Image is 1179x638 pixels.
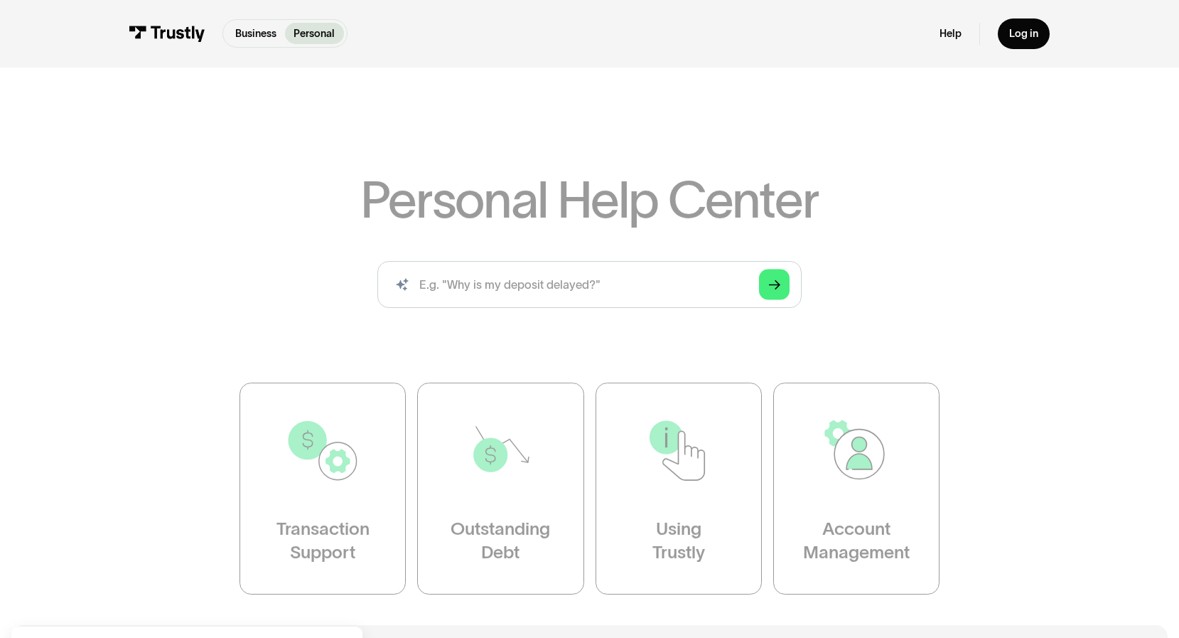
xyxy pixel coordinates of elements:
[998,18,1050,49] a: Log in
[451,518,550,565] div: Outstanding Debt
[294,26,335,42] p: Personal
[803,518,910,565] div: Account Management
[940,27,962,41] a: Help
[377,261,802,308] input: search
[129,26,205,42] img: Trustly Logo
[417,383,583,595] a: OutstandingDebt
[285,23,344,44] a: Personal
[652,518,705,565] div: Using Trustly
[360,174,819,225] h1: Personal Help Center
[1009,27,1038,41] div: Log in
[226,23,285,44] a: Business
[239,383,406,595] a: TransactionSupport
[596,383,762,595] a: UsingTrustly
[276,518,370,565] div: Transaction Support
[235,26,276,42] p: Business
[773,383,940,595] a: AccountManagement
